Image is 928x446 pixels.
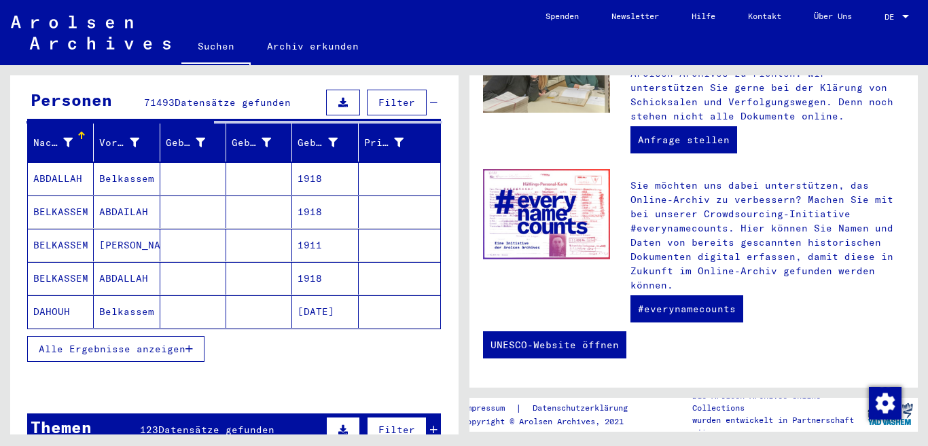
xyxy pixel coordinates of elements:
span: 123 [140,424,158,436]
mat-header-cell: Geburtsname [160,124,226,162]
mat-cell: BELKASSEM [28,229,94,261]
mat-cell: ABDALLAH [94,262,160,295]
button: Filter [367,90,427,115]
div: Nachname [33,132,93,153]
span: Datensätze gefunden [175,96,291,109]
mat-header-cell: Prisoner # [359,124,440,162]
a: #everynamecounts [630,295,743,322]
div: Geburtsname [166,136,205,150]
mat-cell: ABDAILAH [94,196,160,228]
p: Sie möchten uns dabei unterstützen, das Online-Archiv zu verbessern? Machen Sie mit bei unserer C... [630,179,904,293]
a: Anfrage stellen [630,126,737,153]
mat-header-cell: Geburt‏ [226,124,292,162]
div: Geburt‏ [232,136,271,150]
div: Vorname [99,132,159,153]
div: Geburt‏ [232,132,291,153]
mat-cell: DAHOUH [28,295,94,328]
mat-cell: Belkassem [94,295,160,328]
mat-cell: 1911 [292,229,358,261]
a: Impressum [462,401,516,415]
div: Zustimmung ändern [868,386,901,419]
a: Archiv erkunden [251,30,375,62]
p: wurden entwickelt in Partnerschaft mit [692,414,862,439]
span: Alle Ergebnisse anzeigen [39,343,185,355]
div: Nachname [33,136,73,150]
mat-cell: 1918 [292,196,358,228]
img: yv_logo.png [865,397,916,431]
mat-cell: BELKASSEM [28,196,94,228]
div: Prisoner # [364,132,424,153]
p: Copyright © Arolsen Archives, 2021 [462,415,644,428]
button: Filter [367,417,427,443]
button: Alle Ergebnisse anzeigen [27,336,204,362]
mat-cell: [DATE] [292,295,358,328]
p: Zusätzlich zu Ihrer eigenen Recherche haben Sie die Möglichkeit, eine Anfrage an die Arolsen Arch... [630,38,904,124]
div: Vorname [99,136,139,150]
mat-header-cell: Geburtsdatum [292,124,358,162]
span: 71493 [144,96,175,109]
div: Geburtsdatum [298,132,357,153]
span: DE [885,12,899,22]
span: Datensätze gefunden [158,424,274,436]
div: | [462,401,644,415]
div: Prisoner # [364,136,404,150]
img: Arolsen_neg.svg [11,16,171,50]
mat-cell: [PERSON_NAME] [94,229,160,261]
p: Die Arolsen Archives Online-Collections [692,390,862,414]
img: Zustimmung ändern [869,387,902,420]
a: Datenschutzerklärung [522,401,644,415]
mat-cell: 1918 [292,262,358,295]
div: Personen [31,88,112,112]
div: Themen [31,415,92,439]
mat-cell: 1918 [292,162,358,195]
span: Filter [378,96,415,109]
img: enc.jpg [483,169,610,259]
mat-header-cell: Vorname [94,124,160,162]
mat-cell: ABDALLAH [28,162,94,195]
mat-cell: Belkassem [94,162,160,195]
span: Filter [378,424,415,436]
mat-cell: BELKASSEM [28,262,94,295]
div: Geburtsdatum [298,136,337,150]
mat-header-cell: Nachname [28,124,94,162]
div: Geburtsname [166,132,226,153]
a: UNESCO-Website öffnen [483,331,626,358]
a: Suchen [181,30,251,65]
